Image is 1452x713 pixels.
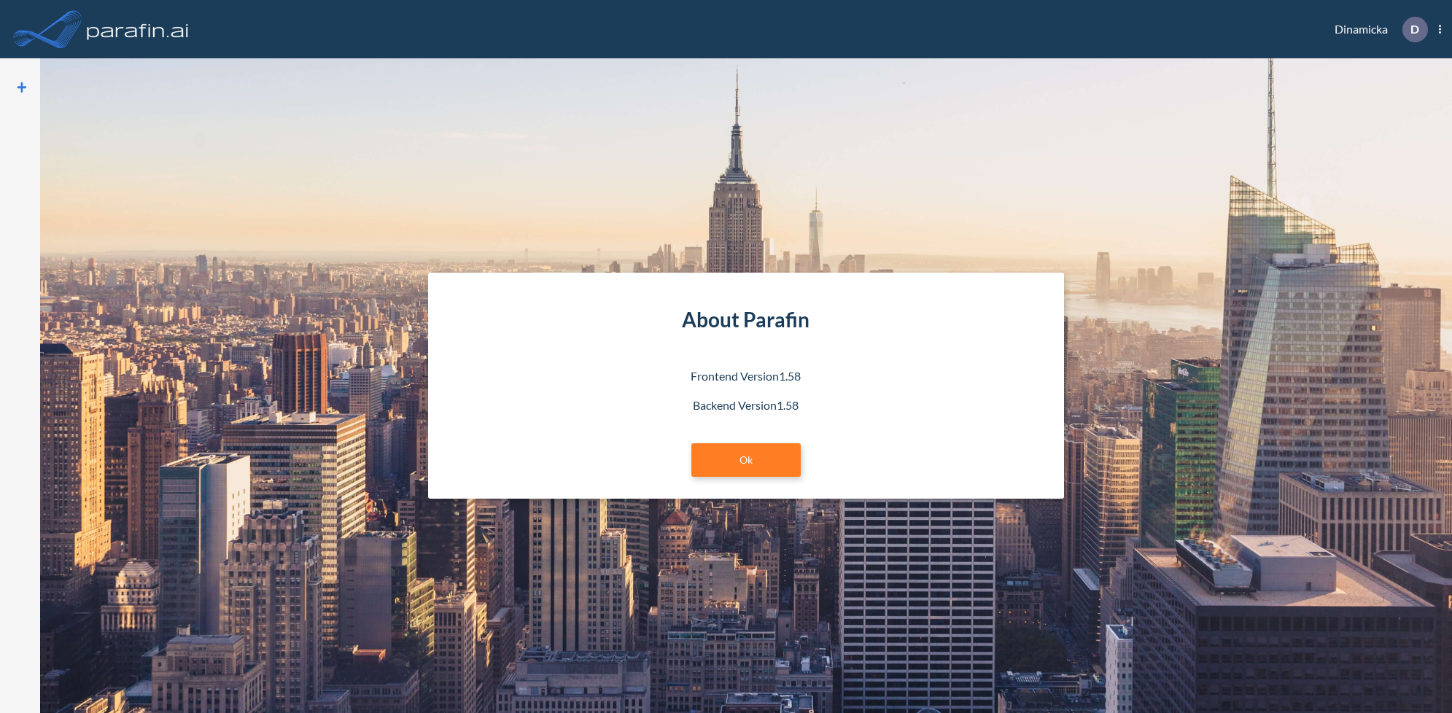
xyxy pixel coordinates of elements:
p: Frontend Version 1.58 [682,367,810,385]
img: logo [84,15,192,44]
p: Backend Version 1.58 [682,397,810,414]
a: Ok [691,443,801,477]
div: Dinamicka [1313,17,1441,42]
h4: About Parafin [682,308,810,332]
p: D [1410,23,1419,36]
